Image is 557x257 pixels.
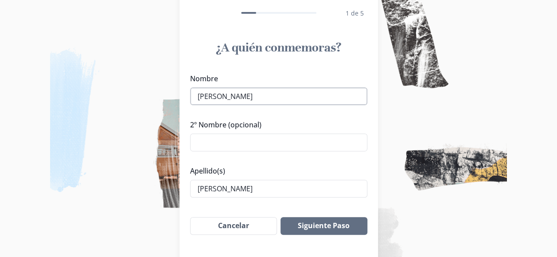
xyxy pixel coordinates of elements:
h1: ¿A quién conmemoras? [190,40,367,55]
button: Cancelar [190,217,277,235]
span: 1 de 5 [346,9,364,17]
button: Siguiente Paso [280,217,367,235]
label: Nombre [190,73,362,84]
label: Apellido(s) [190,166,362,176]
label: 2º Nombre (opcional) [190,119,362,130]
